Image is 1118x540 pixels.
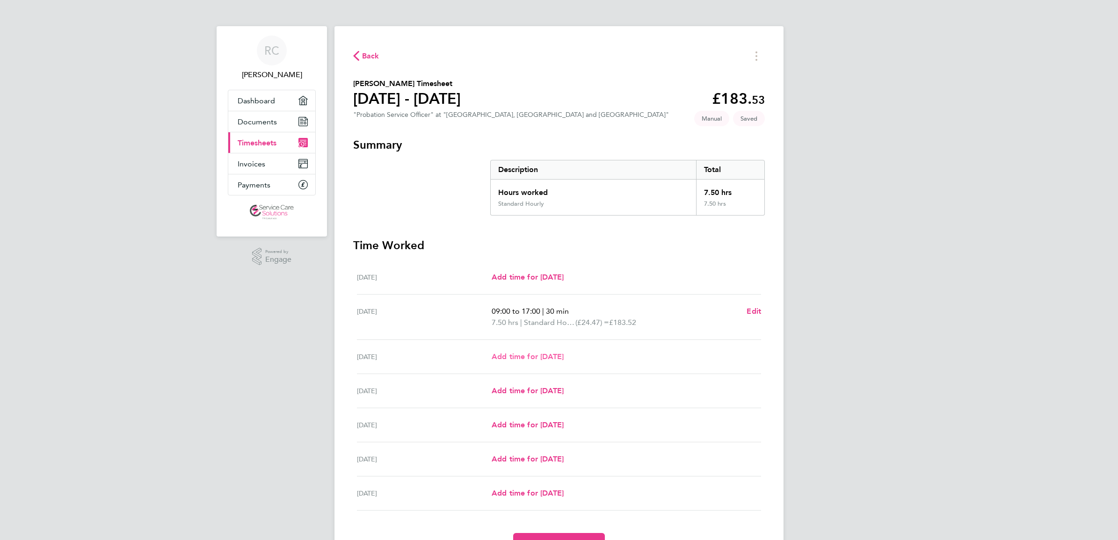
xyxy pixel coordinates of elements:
div: Standard Hourly [498,200,544,208]
div: Hours worked [491,180,696,200]
span: 53 [752,93,765,107]
div: [DATE] [357,306,492,328]
div: [DATE] [357,385,492,396]
span: Rahnee Coombs [228,69,316,80]
button: Back [353,50,379,62]
span: Add time for [DATE] [492,489,564,497]
div: [DATE] [357,351,492,362]
div: 7.50 hrs [696,180,764,200]
span: Back [362,50,379,62]
div: 7.50 hrs [696,200,764,215]
h2: [PERSON_NAME] Timesheet [353,78,461,89]
a: Dashboard [228,90,315,111]
span: This timesheet is Saved. [733,111,765,126]
a: Add time for [DATE] [492,419,564,431]
h3: Summary [353,137,765,152]
a: RC[PERSON_NAME] [228,36,316,80]
div: Total [696,160,764,179]
span: Add time for [DATE] [492,454,564,463]
app-decimal: £183. [712,90,765,108]
span: Invoices [238,159,265,168]
a: Edit [747,306,761,317]
a: Add time for [DATE] [492,351,564,362]
span: | [520,318,522,327]
span: Add time for [DATE] [492,386,564,395]
button: Timesheets Menu [748,49,765,63]
span: 30 min [546,307,569,316]
a: Documents [228,111,315,132]
a: Add time for [DATE] [492,385,564,396]
div: [DATE] [357,488,492,499]
span: Documents [238,117,277,126]
span: | [542,307,544,316]
a: Payments [228,174,315,195]
span: Add time for [DATE] [492,352,564,361]
a: Timesheets [228,132,315,153]
div: [DATE] [357,272,492,283]
div: Summary [490,160,765,216]
span: Powered by [265,248,291,256]
a: Add time for [DATE] [492,488,564,499]
span: £183.52 [609,318,636,327]
span: 09:00 to 17:00 [492,307,540,316]
span: This timesheet was manually created. [694,111,729,126]
span: (£24.47) = [575,318,609,327]
div: Description [491,160,696,179]
img: servicecare-logo-retina.png [250,205,294,220]
span: Standard Hourly [524,317,575,328]
span: Timesheets [238,138,276,147]
span: Dashboard [238,96,275,105]
span: Add time for [DATE] [492,420,564,429]
a: Invoices [228,153,315,174]
h1: [DATE] - [DATE] [353,89,461,108]
span: Add time for [DATE] [492,273,564,281]
span: Payments [238,180,270,189]
a: Add time for [DATE] [492,454,564,465]
span: Edit [747,307,761,316]
div: [DATE] [357,454,492,465]
nav: Main navigation [217,26,327,237]
a: Add time for [DATE] [492,272,564,283]
a: Powered byEngage [252,248,292,266]
div: [DATE] [357,419,492,431]
h3: Time Worked [353,238,765,253]
a: Go to home page [228,205,316,220]
div: "Probation Service Officer" at "[GEOGRAPHIC_DATA], [GEOGRAPHIC_DATA] and [GEOGRAPHIC_DATA]" [353,111,669,119]
span: 7.50 hrs [492,318,518,327]
span: Engage [265,256,291,264]
span: RC [264,44,279,57]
